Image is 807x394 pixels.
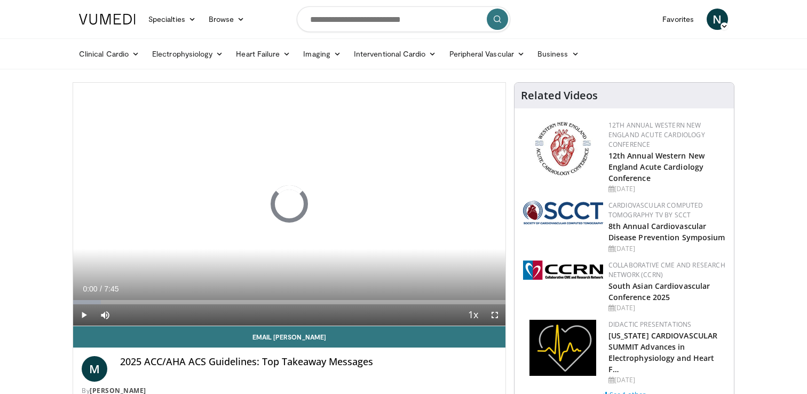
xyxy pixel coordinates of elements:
a: Clinical Cardio [73,43,146,65]
a: Heart Failure [230,43,297,65]
a: Peripheral Vascular [443,43,531,65]
div: [DATE] [608,303,725,313]
button: Fullscreen [484,304,505,326]
div: [DATE] [608,244,725,254]
h4: Related Videos [521,89,598,102]
div: [DATE] [608,184,725,194]
div: Didactic Presentations [608,320,725,329]
button: Mute [94,304,116,326]
a: N [707,9,728,30]
a: 12th Annual Western New England Acute Cardiology Conference [608,121,705,149]
a: [US_STATE] CARDIOVASCULAR SUMMIT Advances in Electrophysiology and Heart F… [608,330,718,374]
a: Electrophysiology [146,43,230,65]
div: [DATE] [608,375,725,385]
a: 12th Annual Western New England Acute Cardiology Conference [608,151,705,183]
img: VuMedi Logo [79,14,136,25]
a: 8th Annual Cardiovascular Disease Prevention Symposium [608,221,725,242]
a: Imaging [297,43,347,65]
span: 0:00 [83,285,97,293]
a: Favorites [656,9,700,30]
a: South Asian Cardiovascular Conference 2025 [608,281,710,302]
a: Email [PERSON_NAME] [73,326,505,348]
a: Interventional Cardio [347,43,443,65]
h4: 2025 ACC/AHA ACS Guidelines: Top Takeaway Messages [120,356,497,368]
span: 7:45 [104,285,118,293]
img: 0954f259-7907-4053-a817-32a96463ecc8.png.150x105_q85_autocrop_double_scale_upscale_version-0.2.png [533,121,592,177]
a: Collaborative CME and Research Network (CCRN) [608,261,725,279]
span: / [100,285,102,293]
input: Search topics, interventions [297,6,510,32]
img: 51a70120-4f25-49cc-93a4-67582377e75f.png.150x105_q85_autocrop_double_scale_upscale_version-0.2.png [523,201,603,224]
a: Business [531,43,586,65]
div: Progress Bar [73,300,505,304]
button: Playback Rate [463,304,484,326]
a: Specialties [142,9,202,30]
video-js: Video Player [73,83,505,326]
button: Play [73,304,94,326]
a: Cardiovascular Computed Tomography TV by SCCT [608,201,703,219]
img: 1860aa7a-ba06-47e3-81a4-3dc728c2b4cf.png.150x105_q85_autocrop_double_scale_upscale_version-0.2.png [529,320,596,376]
img: a04ee3ba-8487-4636-b0fb-5e8d268f3737.png.150x105_q85_autocrop_double_scale_upscale_version-0.2.png [523,261,603,280]
a: Browse [202,9,251,30]
a: M [82,356,107,382]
